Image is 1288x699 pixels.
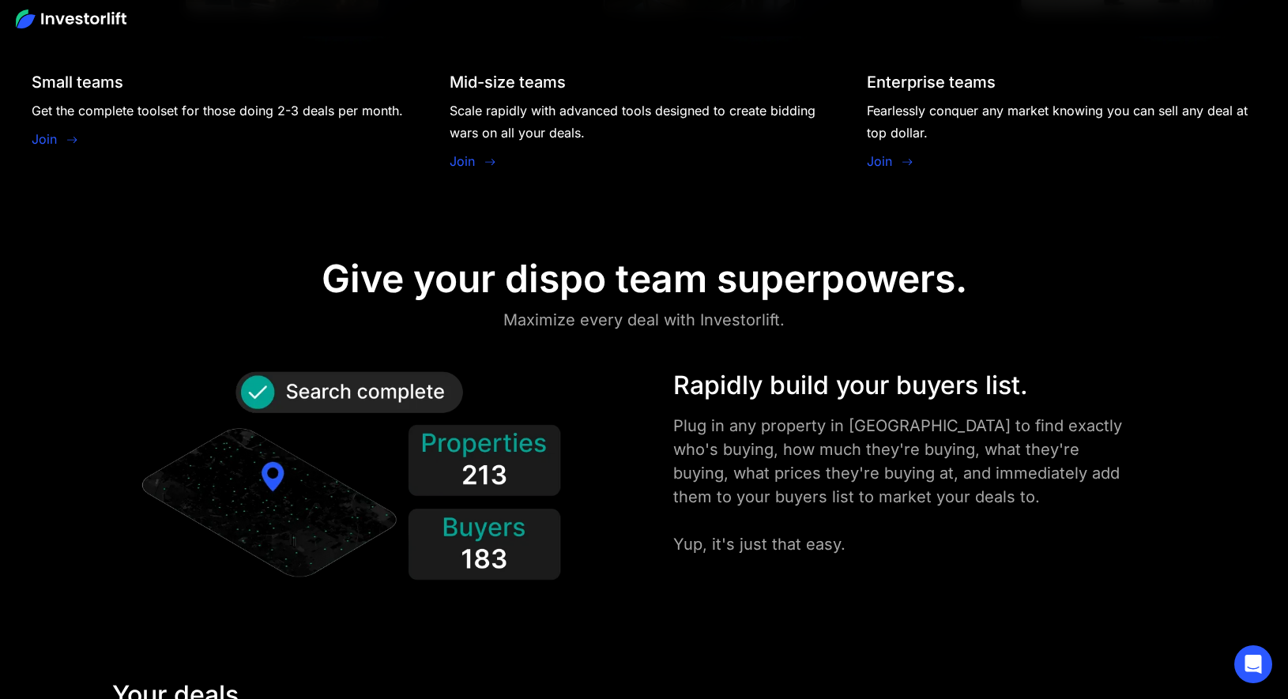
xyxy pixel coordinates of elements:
[32,73,123,92] div: Small teams
[450,73,566,92] div: Mid-size teams
[32,130,57,148] a: Join
[450,100,839,144] div: Scale rapidly with advanced tools designed to create bidding wars on all your deals.
[867,100,1256,144] div: Fearlessly conquer any market knowing you can sell any deal at top dollar.
[503,307,785,333] div: Maximize every deal with Investorlift.
[322,256,967,302] div: Give your dispo team superpowers.
[450,152,475,171] a: Join
[867,73,996,92] div: Enterprise teams
[867,152,892,171] a: Join
[673,366,1126,404] div: Rapidly build your buyers list.
[32,100,403,122] div: Get the complete toolset for those doing 2-3 deals per month.
[673,414,1126,556] div: Plug in any property in [GEOGRAPHIC_DATA] to find exactly who's buying, how much they're buying, ...
[1234,645,1272,683] div: Open Intercom Messenger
